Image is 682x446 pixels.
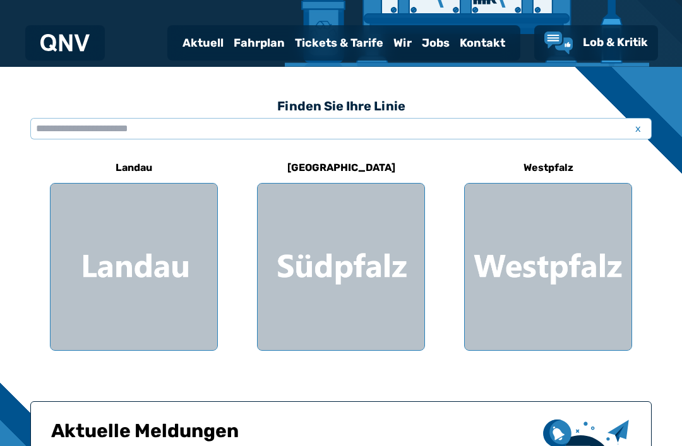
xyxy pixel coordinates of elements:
[518,158,578,178] h6: Westpfalz
[229,26,290,59] a: Fahrplan
[455,26,510,59] a: Kontakt
[40,30,90,56] a: QNV Logo
[629,121,647,136] span: x
[50,153,218,351] a: Landau Region Landau
[544,32,648,54] a: Lob & Kritik
[282,158,400,178] h6: [GEOGRAPHIC_DATA]
[40,34,90,52] img: QNV Logo
[111,158,157,178] h6: Landau
[30,92,652,120] h3: Finden Sie Ihre Linie
[417,26,455,59] a: Jobs
[290,26,388,59] a: Tickets & Tarife
[583,35,648,49] span: Lob & Kritik
[177,26,229,59] a: Aktuell
[257,153,425,351] a: [GEOGRAPHIC_DATA] Region Südpfalz
[464,153,632,351] a: Westpfalz Region Westpfalz
[388,26,417,59] a: Wir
